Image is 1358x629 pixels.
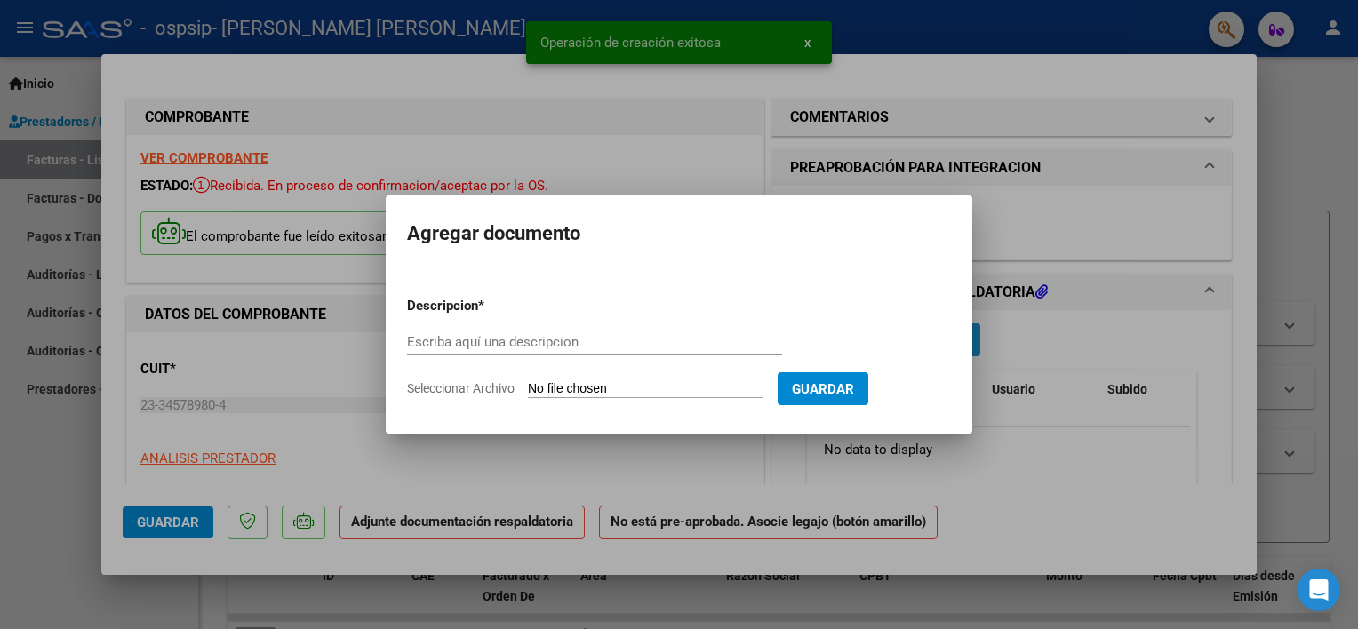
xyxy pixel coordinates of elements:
[1298,569,1340,611] div: Open Intercom Messenger
[792,381,854,397] span: Guardar
[407,381,515,395] span: Seleccionar Archivo
[407,217,951,251] h2: Agregar documento
[778,372,868,405] button: Guardar
[407,296,571,316] p: Descripcion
